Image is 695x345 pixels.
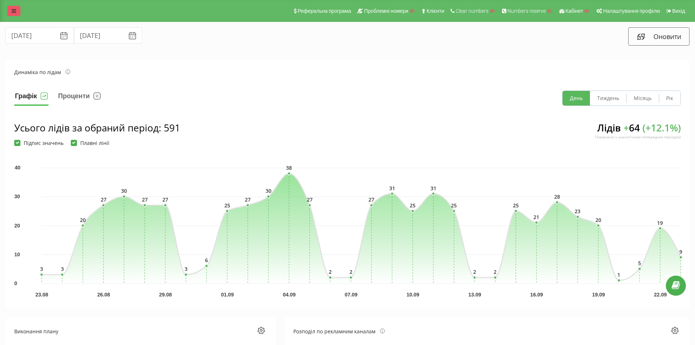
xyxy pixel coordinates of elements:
text: 01.09 [221,292,234,298]
text: 07.09 [345,292,358,298]
text: 26.08 [97,292,110,298]
text: 20 [80,216,86,223]
text: 30 [14,193,20,199]
span: + [623,121,629,134]
text: 1 [617,271,620,278]
div: Порівняно з аналогічним попереднім періодом [595,134,681,139]
text: 30 [121,187,127,194]
div: Виконання плану [14,327,58,335]
text: 38 [286,164,292,171]
span: Clear numbers [456,8,489,14]
button: Проценти [57,91,101,106]
text: 19 [657,219,663,226]
text: 25 [451,202,457,209]
text: 30 [266,187,271,194]
text: 13.09 [468,292,481,298]
span: Клієнти [426,8,444,14]
text: 2 [350,268,352,275]
text: 40 [15,165,20,170]
div: Розподіл по рекламним каналам [293,327,385,335]
text: 3 [40,265,43,272]
div: Усього лідів за обраний період : 591 [14,121,180,134]
text: 2 [494,268,497,275]
span: Налаштування профілю [603,8,660,14]
span: Вихід [672,8,685,14]
text: 27 [142,196,148,203]
span: ( + 12.1 %) [642,121,681,134]
text: 20 [595,216,601,223]
text: 19.09 [592,292,605,298]
span: Кабінет [565,8,583,14]
span: Проблемні номери [364,8,408,14]
text: 10 [14,252,20,257]
button: Графік [14,91,49,106]
label: Плавні лінії [71,140,109,146]
text: 3 [61,265,64,272]
text: 29.08 [159,292,172,298]
span: Реферальна програма [298,8,351,14]
button: Тиждень [590,91,626,106]
button: Рік [659,91,680,106]
text: 27 [307,196,313,203]
text: 27 [245,196,251,203]
button: Оновити [628,27,690,46]
div: Лідів 64 [595,121,681,146]
text: 2 [329,268,332,275]
text: 20 [14,223,20,229]
text: 25 [224,202,230,209]
text: 9 [679,248,682,255]
text: 27 [162,196,168,203]
text: 16.09 [530,292,543,298]
text: 2 [473,268,476,275]
text: 27 [368,196,374,203]
text: 5 [638,260,641,267]
text: 10.09 [406,292,419,298]
div: Динаміка по лідам [14,68,70,76]
button: День [563,91,590,106]
text: 22.09 [654,292,667,298]
text: 21 [533,214,539,221]
text: 25 [513,202,519,209]
button: Місяць [626,91,659,106]
span: Numbers reserve [507,8,546,14]
text: 27 [101,196,107,203]
text: 23.08 [35,292,48,298]
text: 6 [205,257,208,264]
text: 3 [185,265,188,272]
text: 0 [14,280,17,286]
text: 23 [575,208,580,215]
text: 25 [410,202,416,209]
text: 04.09 [283,292,296,298]
label: Підпис значень [14,140,63,146]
